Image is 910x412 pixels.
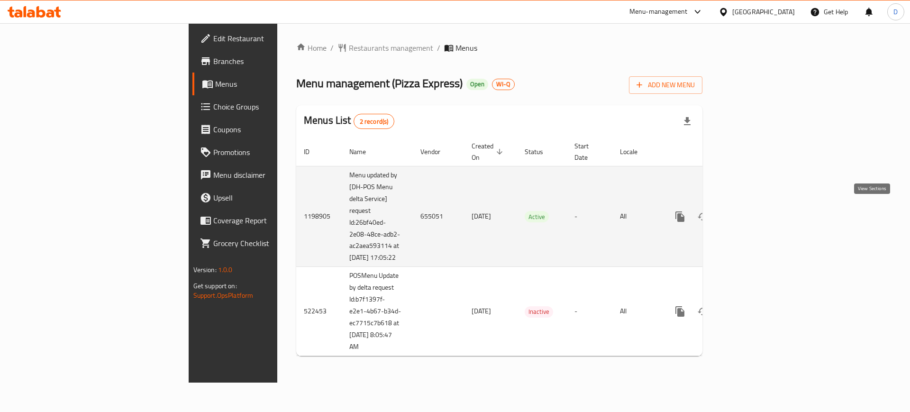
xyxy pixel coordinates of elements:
[893,7,898,17] span: D
[472,140,506,163] span: Created On
[525,211,549,222] span: Active
[218,264,233,276] span: 1.0.0
[192,73,341,95] a: Menus
[420,146,453,157] span: Vendor
[213,192,333,203] span: Upsell
[349,42,433,54] span: Restaurants management
[192,141,341,164] a: Promotions
[354,114,395,129] div: Total records count
[574,140,601,163] span: Start Date
[213,169,333,181] span: Menu disclaimer
[472,210,491,222] span: [DATE]
[612,166,661,267] td: All
[192,232,341,255] a: Grocery Checklist
[732,7,795,17] div: [GEOGRAPHIC_DATA]
[192,209,341,232] a: Coverage Report
[349,146,378,157] span: Name
[215,78,333,90] span: Menus
[192,27,341,50] a: Edit Restaurant
[213,146,333,158] span: Promotions
[620,146,650,157] span: Locale
[466,79,488,90] div: Open
[437,42,440,54] li: /
[192,95,341,118] a: Choice Groups
[692,205,714,228] button: Change Status
[525,306,553,317] span: Inactive
[661,137,767,166] th: Actions
[472,305,491,317] span: [DATE]
[192,118,341,141] a: Coupons
[612,267,661,356] td: All
[304,146,322,157] span: ID
[342,267,413,356] td: POSMenu Update by delta request Id:b7f1397f-e2e1-4b67-b34d-ec7715c7b618 at [DATE] 8:05:47 AM
[213,215,333,226] span: Coverage Report
[296,42,702,54] nav: breadcrumb
[304,113,394,129] h2: Menus List
[492,80,514,88] span: WI-Q
[213,55,333,67] span: Branches
[296,137,767,357] table: enhanced table
[466,80,488,88] span: Open
[525,146,555,157] span: Status
[192,164,341,186] a: Menu disclaimer
[669,205,692,228] button: more
[354,117,394,126] span: 2 record(s)
[192,186,341,209] a: Upsell
[213,33,333,44] span: Edit Restaurant
[213,238,333,249] span: Grocery Checklist
[413,166,464,267] td: 655051
[629,76,702,94] button: Add New Menu
[567,166,612,267] td: -
[567,267,612,356] td: -
[676,110,699,133] div: Export file
[213,124,333,135] span: Coupons
[669,300,692,323] button: more
[525,306,553,318] div: Inactive
[337,42,433,54] a: Restaurants management
[213,101,333,112] span: Choice Groups
[692,300,714,323] button: Change Status
[455,42,477,54] span: Menus
[193,264,217,276] span: Version:
[342,166,413,267] td: Menu updated by [DH-POS Menu delta Service] request Id:26bf40ed-2e08-48ce-adb2-ac2aea593114 at [D...
[296,73,463,94] span: Menu management ( Pizza Express )
[193,280,237,292] span: Get support on:
[192,50,341,73] a: Branches
[629,6,688,18] div: Menu-management
[193,289,254,302] a: Support.OpsPlatform
[637,79,695,91] span: Add New Menu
